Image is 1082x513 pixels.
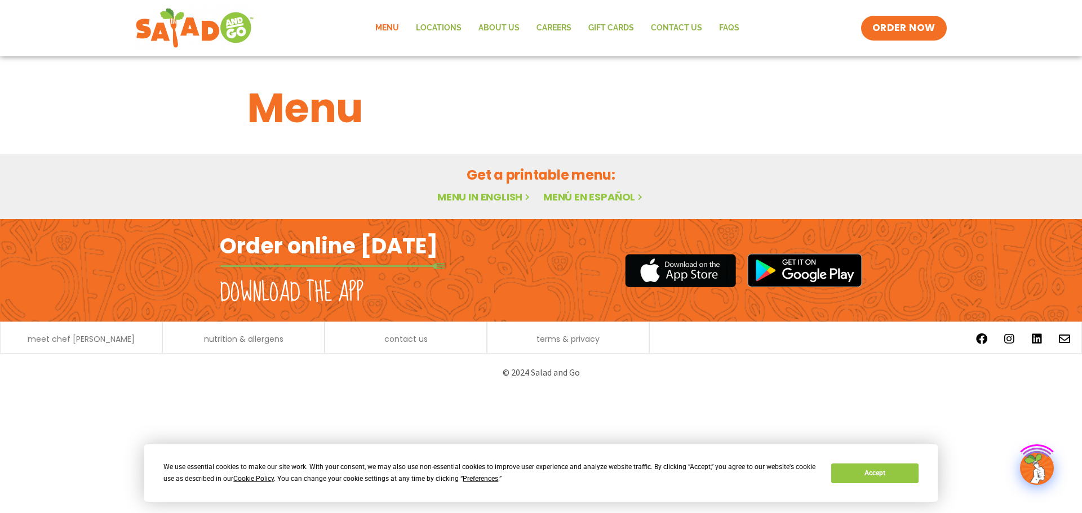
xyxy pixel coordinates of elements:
h1: Menu [247,78,835,139]
a: About Us [470,15,528,41]
div: We use essential cookies to make our site work. With your consent, we may also use non-essential ... [163,461,818,485]
a: nutrition & allergens [204,335,283,343]
span: ORDER NOW [872,21,935,35]
h2: Download the app [220,277,363,309]
a: Menú en español [543,190,645,204]
a: Contact Us [642,15,711,41]
a: meet chef [PERSON_NAME] [28,335,135,343]
img: appstore [625,252,736,289]
a: contact us [384,335,428,343]
a: Menu [367,15,407,41]
img: google_play [747,253,862,287]
a: Menu in English [437,190,532,204]
nav: Menu [367,15,748,41]
a: Locations [407,15,470,41]
p: © 2024 Salad and Go [225,365,857,380]
img: new-SAG-logo-768×292 [135,6,254,51]
span: Preferences [463,475,498,483]
a: FAQs [711,15,748,41]
a: ORDER NOW [861,16,947,41]
img: fork [220,263,445,269]
a: Careers [528,15,580,41]
h2: Order online [DATE] [220,232,438,260]
div: Cookie Consent Prompt [144,444,938,502]
h2: Get a printable menu: [247,165,835,185]
button: Accept [831,463,918,483]
a: terms & privacy [536,335,600,343]
a: GIFT CARDS [580,15,642,41]
span: Cookie Policy [233,475,274,483]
